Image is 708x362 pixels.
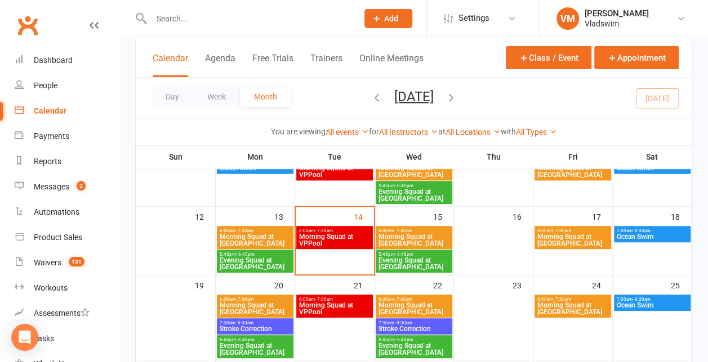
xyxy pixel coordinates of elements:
[594,46,679,69] button: Appointment
[394,320,412,325] span: - 8:30am
[15,174,119,200] a: Messages 2
[216,145,295,169] th: Mon
[271,127,326,136] strong: You are viewing
[613,145,692,169] th: Sat
[77,181,86,191] span: 2
[379,128,438,137] a: All Instructors
[616,165,688,171] span: Ocean Swim
[299,233,371,247] span: Morning Squad at VPPool
[205,53,235,77] button: Agenda
[15,301,119,326] a: Assessments
[585,19,649,29] div: Vladswim
[506,46,591,69] button: Class / Event
[69,257,84,266] span: 131
[219,257,291,270] span: Evening Squad at [GEOGRAPHIC_DATA]
[454,145,533,169] th: Thu
[592,207,612,225] div: 17
[616,302,688,309] span: Ocean Swim
[501,127,516,136] strong: with
[15,98,119,124] a: Calendar
[252,53,293,77] button: Free Trials
[537,302,609,315] span: Morning Squad at [GEOGRAPHIC_DATA]
[235,228,253,233] span: - 7:30am
[585,8,649,19] div: [PERSON_NAME]
[354,207,374,225] div: 14
[533,145,613,169] th: Fri
[34,132,69,141] div: Payments
[369,127,379,136] strong: for
[11,324,38,351] div: Open Intercom Messenger
[219,337,291,342] span: 5:45pm
[364,9,412,28] button: Add
[516,128,557,137] a: All Types
[378,320,450,325] span: 7:30am
[395,252,413,257] span: - 6:45pm
[315,228,333,233] span: - 7:30am
[153,53,188,77] button: Calendar
[235,297,253,302] span: - 7:30am
[34,157,61,166] div: Reports
[513,275,533,294] div: 23
[592,275,612,294] div: 24
[15,275,119,301] a: Workouts
[354,275,374,294] div: 21
[446,128,501,137] a: All Locations
[616,297,688,302] span: 7:00am
[219,228,291,233] span: 6:00am
[433,275,453,294] div: 22
[34,283,68,292] div: Workouts
[359,53,424,77] button: Online Meetings
[395,183,413,188] span: - 6:45pm
[633,228,651,233] span: - 8:30am
[219,302,291,315] span: Morning Squad at [GEOGRAPHIC_DATA]
[378,228,450,233] span: 6:00am
[34,309,90,318] div: Assessments
[14,11,42,39] a: Clubworx
[219,233,291,247] span: Morning Squad at [GEOGRAPHIC_DATA]
[299,228,371,233] span: 6:00am
[34,334,54,343] div: Tasks
[219,165,291,171] span: Ocean swim
[378,233,450,247] span: Morning Squad at [GEOGRAPHIC_DATA]
[553,297,571,302] span: - 7:30am
[671,207,691,225] div: 18
[438,127,446,136] strong: at
[378,302,450,315] span: Morning Squad at [GEOGRAPHIC_DATA]
[219,320,291,325] span: 7:30am
[34,106,66,115] div: Calendar
[34,182,69,191] div: Messages
[34,81,57,90] div: People
[299,302,371,315] span: Morning Squad at VPPool
[375,145,454,169] th: Wed
[378,165,450,178] span: Morning Squad at [GEOGRAPHIC_DATA]
[15,200,119,225] a: Automations
[537,297,609,302] span: 6:00am
[152,87,193,107] button: Day
[295,145,375,169] th: Tue
[556,7,579,30] div: VM
[299,297,371,302] span: 6:00am
[219,297,291,302] span: 6:00am
[378,297,450,302] span: 6:00am
[378,188,450,202] span: Evening Squad at [GEOGRAPHIC_DATA]
[394,297,412,302] span: - 7:30am
[537,165,609,178] span: Morning Squad at [GEOGRAPHIC_DATA]
[378,257,450,270] span: Evening Squad at [GEOGRAPHIC_DATA]
[236,337,255,342] span: - 6:45pm
[195,207,215,225] div: 12
[15,225,119,250] a: Product Sales
[513,207,533,225] div: 16
[310,53,342,77] button: Trainers
[384,14,398,23] span: Add
[236,252,255,257] span: - 6:45pm
[394,228,412,233] span: - 7:30am
[219,252,291,257] span: 5:45pm
[378,342,450,356] span: Evening Squad at [GEOGRAPHIC_DATA]
[235,320,253,325] span: - 8:30am
[15,149,119,174] a: Reports
[274,275,295,294] div: 20
[219,342,291,356] span: Evening Squad at [GEOGRAPHIC_DATA]
[378,325,450,332] span: Stroke Correction
[15,48,119,73] a: Dashboard
[433,207,453,225] div: 15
